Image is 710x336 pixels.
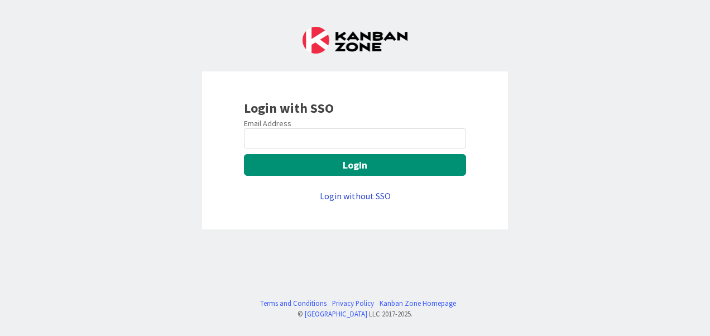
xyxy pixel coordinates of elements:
[244,118,291,128] label: Email Address
[255,309,456,319] div: © LLC 2017- 2025 .
[260,298,327,309] a: Terms and Conditions
[305,309,367,318] a: [GEOGRAPHIC_DATA]
[320,190,391,201] a: Login without SSO
[244,99,334,117] b: Login with SSO
[303,27,407,54] img: Kanban Zone
[332,298,374,309] a: Privacy Policy
[380,298,456,309] a: Kanban Zone Homepage
[244,154,466,176] button: Login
